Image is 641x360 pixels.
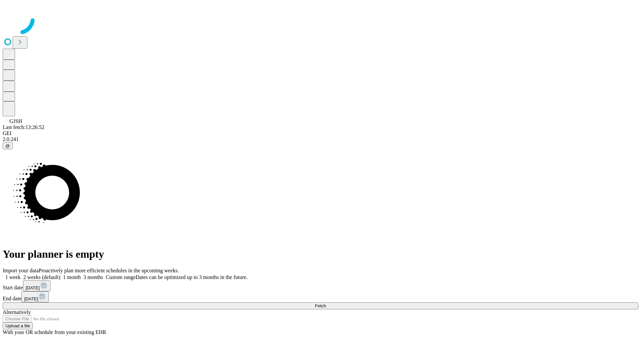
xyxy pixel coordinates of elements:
[3,280,638,291] div: Start date
[3,309,31,315] span: Alternatively
[3,142,13,149] button: @
[136,274,247,280] span: Dates can be optimized up to 3 months in the future.
[3,248,638,260] h1: Your planner is empty
[315,303,326,308] span: Fetch
[3,130,638,136] div: GEI
[106,274,136,280] span: Custom range
[5,274,21,280] span: 1 week
[3,302,638,309] button: Fetch
[3,268,39,273] span: Import your data
[3,136,638,142] div: 2.0.241
[5,143,10,148] span: @
[3,322,33,329] button: Upload a file
[3,291,638,302] div: End date
[83,274,103,280] span: 3 months
[24,296,38,301] span: [DATE]
[63,274,81,280] span: 1 month
[21,291,49,302] button: [DATE]
[23,274,60,280] span: 2 weeks (default)
[3,329,106,335] span: With your OR schedule from your existing EHR
[3,124,44,130] span: Last fetch: 13:26:52
[26,285,40,290] span: [DATE]
[39,268,179,273] span: Proactively plan more efficient schedules in the upcoming weeks.
[9,118,22,124] span: GJSH
[23,280,50,291] button: [DATE]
